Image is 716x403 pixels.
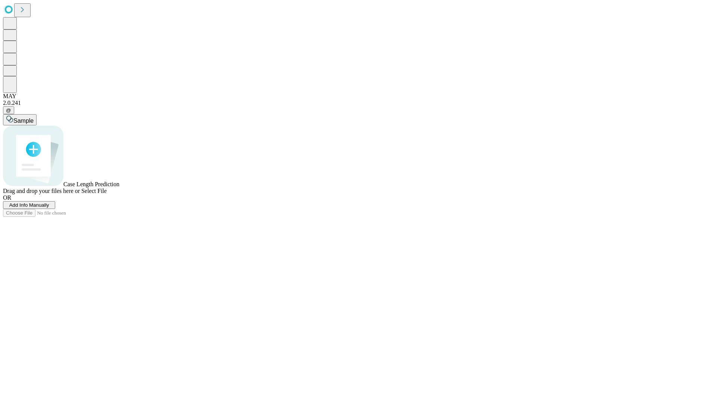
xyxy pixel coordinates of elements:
span: OR [3,194,11,201]
span: Case Length Prediction [63,181,119,187]
span: Add Info Manually [9,202,49,208]
span: @ [6,107,11,113]
span: Sample [13,118,34,124]
span: Select File [81,188,107,194]
span: Drag and drop your files here or [3,188,80,194]
div: 2.0.241 [3,100,713,106]
button: Add Info Manually [3,201,55,209]
div: MAY [3,93,713,100]
button: @ [3,106,14,114]
button: Sample [3,114,37,125]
